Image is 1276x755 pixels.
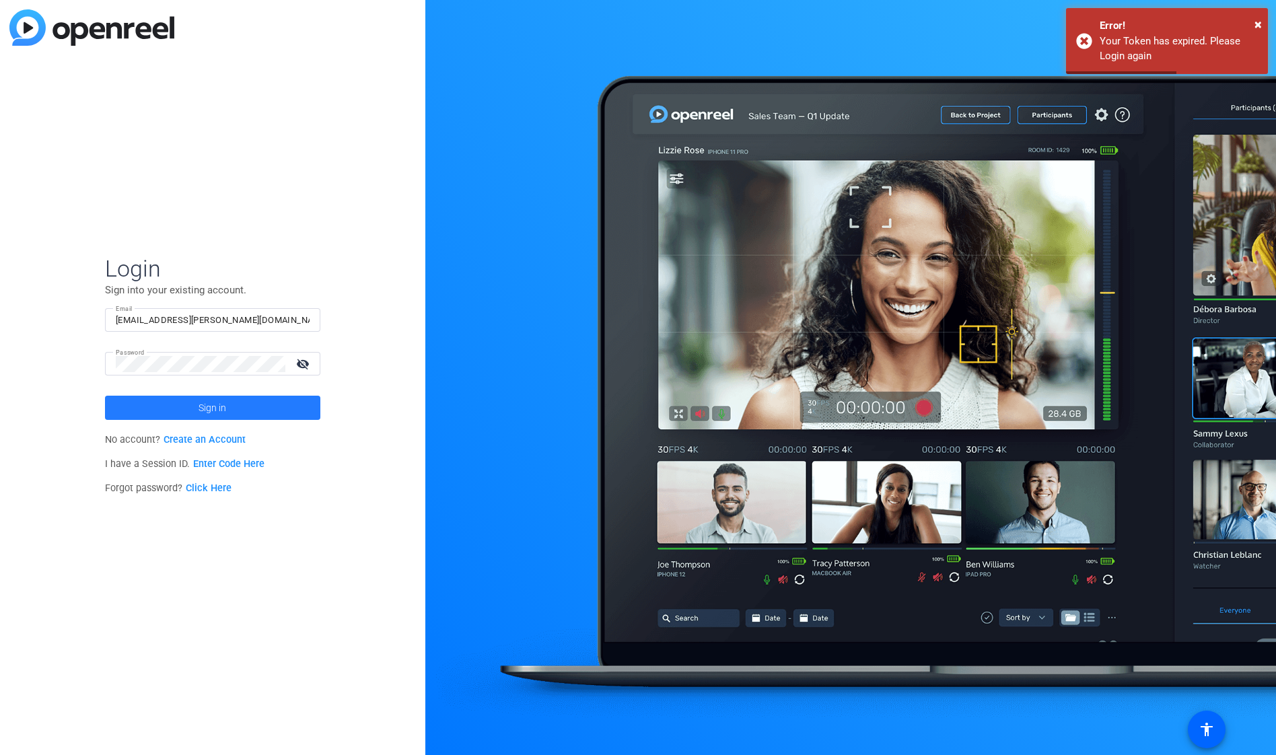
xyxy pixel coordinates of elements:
mat-icon: accessibility [1199,721,1215,738]
span: Login [105,254,320,283]
div: Your Token has expired. Please Login again [1100,34,1258,64]
span: No account? [105,434,246,445]
button: Close [1254,14,1262,34]
mat-icon: visibility_off [288,354,320,373]
span: I have a Session ID. [105,458,264,470]
input: Enter Email Address [116,312,310,328]
a: Enter Code Here [193,458,264,470]
span: Sign in [199,391,226,425]
a: Create an Account [164,434,246,445]
span: Forgot password? [105,482,232,494]
button: Sign in [105,396,320,420]
span: × [1254,16,1262,32]
p: Sign into your existing account. [105,283,320,297]
div: Error! [1100,18,1258,34]
a: Click Here [186,482,232,494]
mat-label: Password [116,349,145,356]
img: blue-gradient.svg [9,9,174,46]
mat-label: Email [116,305,133,312]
